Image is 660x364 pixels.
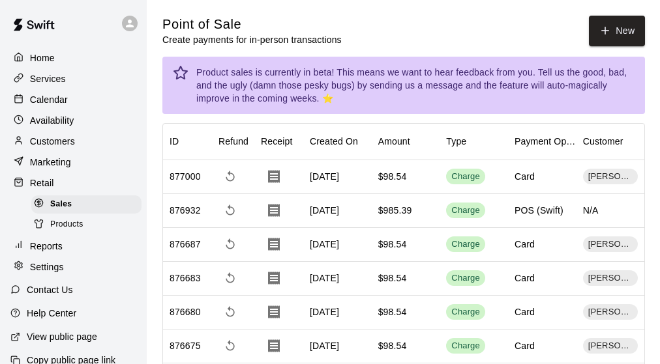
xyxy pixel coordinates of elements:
[261,123,293,160] div: Receipt
[30,93,68,106] p: Calendar
[218,334,242,357] span: Refund payment
[170,170,201,183] div: 877000
[30,156,71,169] p: Marketing
[303,160,372,194] div: [DATE]
[446,123,466,160] div: Type
[218,199,242,222] span: Refund payment
[378,272,407,285] div: $98.54
[261,333,287,359] button: Download Receipt
[583,304,638,320] div: [PERSON_NAME]
[583,306,638,318] span: [PERSON_NAME]
[583,169,638,184] div: [PERSON_NAME]
[27,330,97,343] p: View public page
[261,231,287,257] button: Download Receipt
[31,216,142,234] div: Products
[10,48,136,68] a: Home
[218,123,248,160] div: Refund
[170,339,201,352] div: 876675
[163,123,212,160] div: ID
[508,123,577,160] div: Payment Option
[10,90,136,109] a: Calendar
[10,111,136,130] a: Availability
[10,69,136,89] a: Services
[583,340,638,352] span: [PERSON_NAME]
[310,123,358,160] div: Created On
[303,123,372,160] div: Created On
[303,228,372,262] div: [DATE]
[30,240,63,253] p: Reports
[451,238,480,251] div: Charge
[577,194,645,228] div: N/A
[515,123,577,160] div: Payment Option
[31,194,147,214] a: Sales
[378,305,407,318] div: $98.54
[218,266,242,290] span: Refund payment
[50,218,83,231] span: Products
[378,170,407,183] div: $98.54
[170,238,201,251] div: 876687
[10,152,136,172] a: Marketing
[162,33,342,46] p: Create payments for in-person transactions
[50,198,72,211] span: Sales
[303,329,372,363] div: [DATE]
[378,204,412,217] div: $985.39
[261,265,287,291] button: Download Receipt
[583,272,638,285] span: [PERSON_NAME]
[451,340,480,352] div: Charge
[170,272,201,285] div: 876683
[30,135,75,148] p: Customers
[515,170,535,183] div: Card
[515,305,535,318] div: Card
[10,257,136,277] a: Settings
[196,61,635,110] div: Product sales is currently in beta! This means we want to hear feedback from you. Tell us the goo...
[30,72,66,85] p: Services
[261,299,287,325] button: Download Receipt
[170,204,201,217] div: 876932
[162,16,342,33] h5: Point of Sale
[10,132,136,151] a: Customers
[583,338,638,354] div: [PERSON_NAME]
[451,306,480,318] div: Charge
[372,123,440,160] div: Amount
[451,171,480,183] div: Charge
[583,270,638,286] div: [PERSON_NAME]
[10,236,136,256] a: Reports
[577,123,645,160] div: Customer
[378,123,410,160] div: Amount
[31,214,147,234] a: Products
[303,262,372,296] div: [DATE]
[30,51,55,64] p: Home
[31,195,142,214] div: Sales
[515,339,535,352] div: Card
[218,300,242,324] span: Refund payment
[254,123,303,160] div: Receipt
[370,80,463,91] a: sending us a message
[303,296,372,329] div: [DATE]
[440,123,508,160] div: Type
[583,171,638,183] span: [PERSON_NAME]
[451,272,480,285] div: Charge
[30,260,64,273] p: Settings
[218,165,242,188] span: Refund payment
[170,305,201,318] div: 876680
[10,173,136,193] a: Retail
[583,238,638,251] span: [PERSON_NAME]
[515,238,535,251] div: Card
[30,176,54,189] p: Retail
[27,307,76,320] p: Help Center
[170,123,179,160] div: ID
[212,123,254,160] div: Refund
[261,163,287,189] button: Download Receipt
[583,236,638,252] div: [PERSON_NAME]
[515,204,563,217] div: POS (Swift)
[515,272,535,285] div: Card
